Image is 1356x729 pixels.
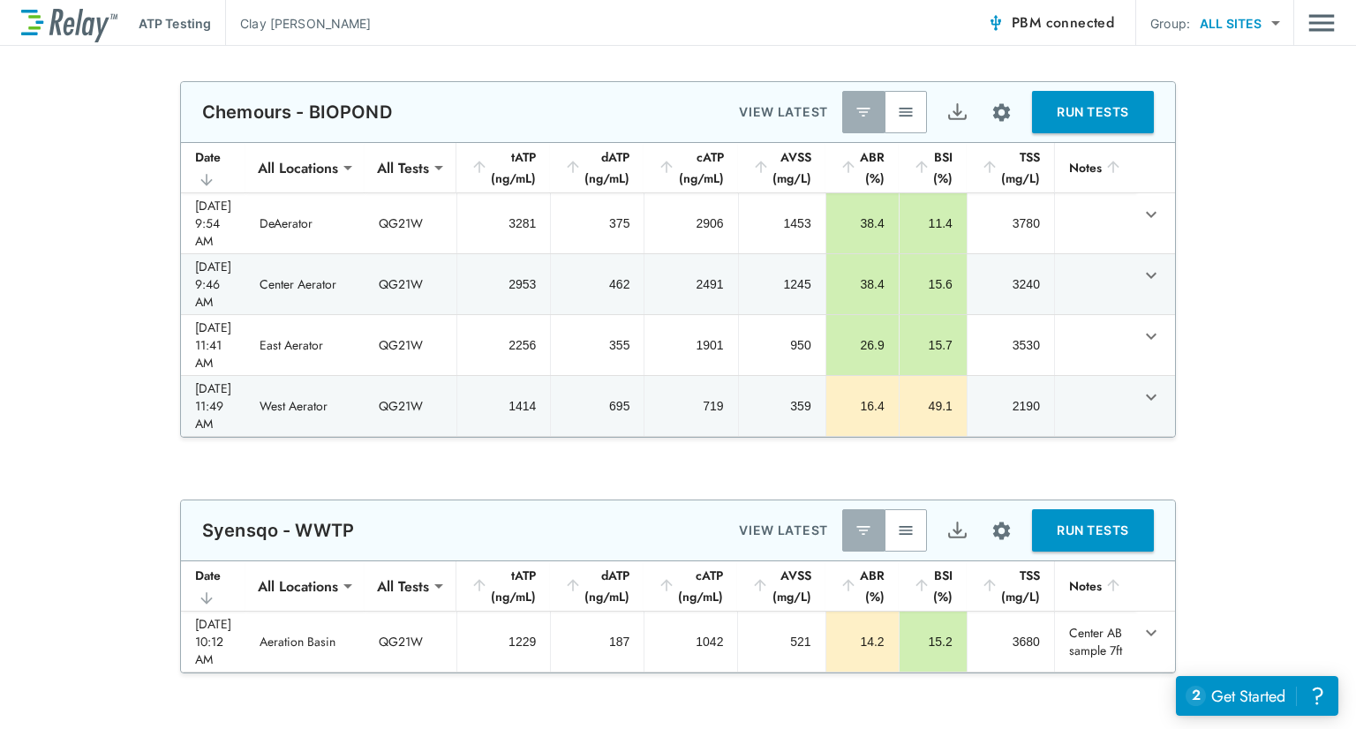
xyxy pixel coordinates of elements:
[855,103,872,121] img: Latest
[471,633,536,650] div: 1229
[991,520,1013,542] img: Settings Icon
[913,147,953,189] div: BSI (%)
[195,258,231,311] div: [DATE] 9:46 AM
[978,89,1025,136] button: Site setup
[840,214,885,232] div: 38.4
[840,397,885,415] div: 16.4
[1012,11,1114,35] span: PBM
[240,14,371,33] p: Clay [PERSON_NAME]
[1069,157,1122,178] div: Notes
[1136,618,1166,648] button: expand row
[982,397,1040,415] div: 2190
[840,275,885,293] div: 38.4
[752,633,810,650] div: 521
[659,336,723,354] div: 1901
[195,319,231,372] div: [DATE] 11:41 AM
[565,214,629,232] div: 375
[565,397,629,415] div: 695
[987,14,1005,32] img: Connected Icon
[840,565,885,607] div: ABR (%)
[1150,14,1190,33] p: Group:
[1054,612,1136,672] td: Center AB sample 7ft
[471,275,536,293] div: 2953
[982,633,1040,650] div: 3680
[752,147,811,189] div: AVSS (mg/L)
[978,507,1025,554] button: Site setup
[565,633,629,650] div: 187
[245,254,365,314] td: Center Aerator
[914,275,953,293] div: 15.6
[202,520,354,541] p: Syensqo - WWTP
[936,509,978,552] button: Export
[914,336,953,354] div: 15.7
[659,397,723,415] div: 719
[365,315,456,375] td: QG21W
[982,336,1040,354] div: 3530
[1176,676,1338,716] iframe: Resource center
[982,275,1040,293] div: 3240
[139,14,211,33] p: ATP Testing
[658,147,723,189] div: cATP (ng/mL)
[471,214,536,232] div: 3281
[1136,260,1166,290] button: expand row
[195,380,231,432] div: [DATE] 11:49 AM
[365,568,441,604] div: All Tests
[981,565,1040,607] div: TSS (mg/L)
[753,214,811,232] div: 1453
[245,376,365,436] td: West Aerator
[245,193,365,253] td: DeAerator
[471,336,536,354] div: 2256
[751,565,810,607] div: AVSS (mg/L)
[365,376,456,436] td: QG21W
[753,397,811,415] div: 359
[1308,6,1335,40] img: Drawer Icon
[991,101,1013,124] img: Settings Icon
[855,522,872,539] img: Latest
[840,336,885,354] div: 26.9
[181,143,245,193] th: Date
[946,101,968,124] img: Export Icon
[913,565,953,607] div: BSI (%)
[659,633,723,650] div: 1042
[1032,509,1154,552] button: RUN TESTS
[753,275,811,293] div: 1245
[739,520,828,541] p: VIEW LATEST
[897,103,915,121] img: View All
[840,147,885,189] div: ABR (%)
[471,565,536,607] div: tATP (ng/mL)
[659,214,723,232] div: 2906
[245,568,350,604] div: All Locations
[1032,91,1154,133] button: RUN TESTS
[936,91,978,133] button: Export
[564,565,629,607] div: dATP (ng/mL)
[914,397,953,415] div: 49.1
[202,101,392,123] p: Chemours - BIOPOND
[245,612,365,672] td: Aeration Basin
[914,633,953,650] div: 15.2
[1308,6,1335,40] button: Main menu
[914,214,953,232] div: 11.4
[1136,321,1166,351] button: expand row
[195,197,231,250] div: [DATE] 9:54 AM
[471,397,536,415] div: 1414
[982,214,1040,232] div: 3780
[245,150,350,185] div: All Locations
[840,633,885,650] div: 14.2
[946,520,968,542] img: Export Icon
[181,143,1175,437] table: sticky table
[565,336,629,354] div: 355
[471,147,536,189] div: tATP (ng/mL)
[897,522,915,539] img: View All
[981,147,1040,189] div: TSS (mg/L)
[195,615,231,668] div: [DATE] 10:12 AM
[658,565,723,607] div: cATP (ng/mL)
[1136,382,1166,412] button: expand row
[753,336,811,354] div: 950
[365,193,456,253] td: QG21W
[181,561,1175,673] table: sticky table
[739,101,828,123] p: VIEW LATEST
[1046,12,1115,33] span: connected
[365,254,456,314] td: QG21W
[1069,575,1122,597] div: Notes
